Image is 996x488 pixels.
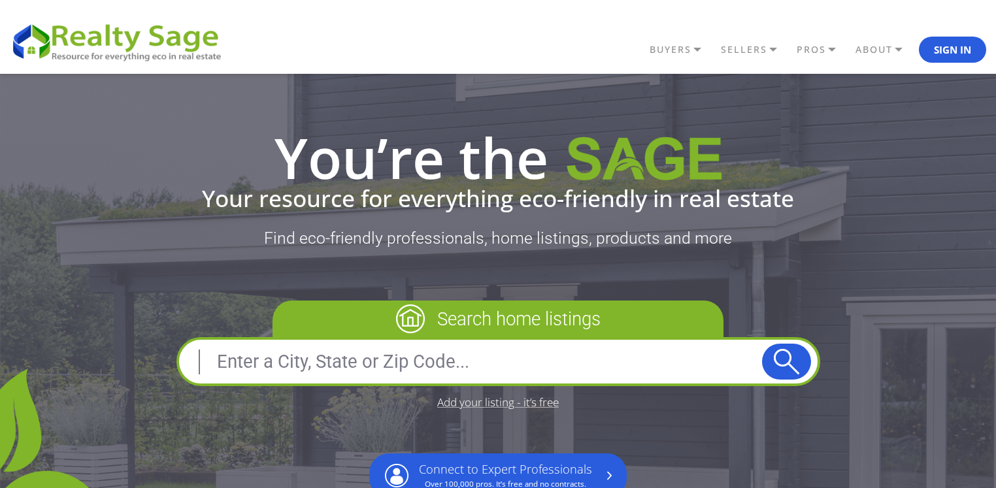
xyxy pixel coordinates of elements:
[646,39,718,61] a: BUYERS
[852,39,919,61] a: ABOUT
[10,187,986,210] div: Your resource for everything eco-friendly in real estate
[10,229,986,248] p: Find eco-friendly professionals, home listings, products and more
[437,397,559,408] a: Add your listing - it’s free
[273,301,723,337] p: Search home listings
[10,20,232,63] img: REALTY SAGE
[793,39,852,61] a: PROS
[186,346,762,378] input: Enter a City, State or Zip Code...
[718,39,793,61] a: SELLERS
[10,130,986,186] h1: You’re the
[919,37,986,63] button: Sign In
[567,137,722,186] img: Realty Sage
